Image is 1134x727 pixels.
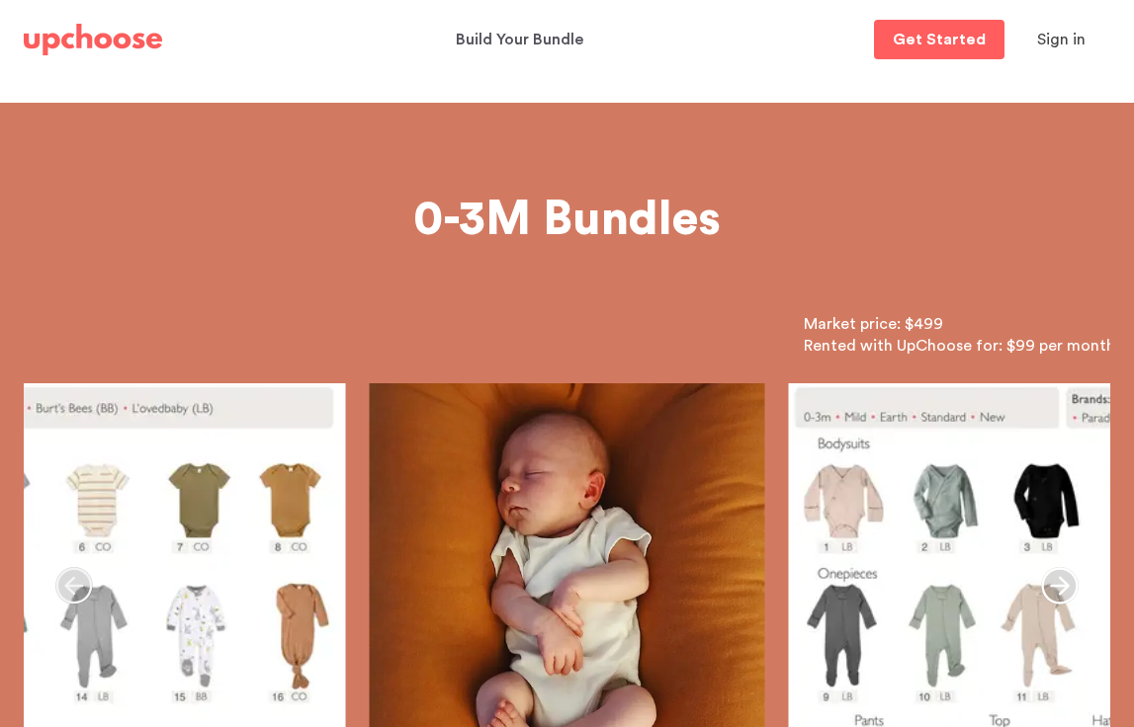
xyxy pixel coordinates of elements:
a: Build Your Bundle [456,21,589,59]
p: Get Started [893,32,986,47]
a: UpChoose [24,20,162,60]
a: Get Started [874,20,1004,59]
span: 0-3M Bundles [413,196,721,243]
span: Market price: $499 [804,316,943,332]
span: Sign in [1037,32,1086,47]
p: Build Your Bundle [456,24,583,55]
button: Sign in [1012,20,1110,59]
img: UpChoose [24,24,162,55]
